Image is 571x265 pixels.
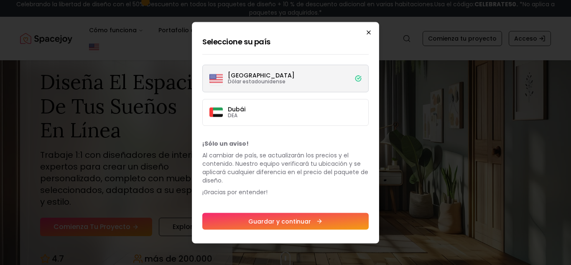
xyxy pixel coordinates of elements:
font: DEA [228,111,237,118]
font: Guardar y continuar [248,217,311,225]
img: Estados Unidos [209,72,223,85]
font: ¡Sólo un aviso! [202,139,249,147]
font: [GEOGRAPHIC_DATA] [228,71,295,79]
font: ¡Gracias por entender! [202,188,268,196]
font: Al cambiar de país, se actualizarán los precios y el contenido. Nuestro equipo verificará tu ubic... [202,151,368,184]
font: Dólar estadounidense [228,77,285,85]
font: Seleccione su país [202,36,270,46]
font: Dubái [228,105,245,113]
img: Dubái [209,108,223,117]
button: Guardar y continuar [202,213,369,229]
